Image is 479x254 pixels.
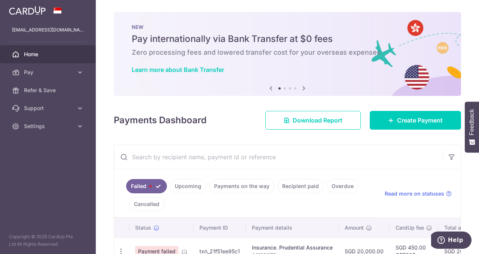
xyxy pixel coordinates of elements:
a: Payments on the way [209,179,274,193]
h6: Zero processing fees and lowered transfer cost for your overseas expenses [132,48,443,57]
p: [EMAIL_ADDRESS][DOMAIN_NAME] [12,26,84,34]
h4: Payments Dashboard [114,114,207,127]
span: Refer & Save [24,87,73,94]
a: Read more on statuses [385,190,452,197]
th: Payment details [246,218,339,238]
span: CardUp fee [396,224,424,232]
span: Amount [345,224,364,232]
span: Support [24,105,73,112]
p: NEW [132,24,443,30]
a: Learn more about Bank Transfer [132,66,224,73]
th: Payment ID [193,218,246,238]
img: CardUp [9,6,46,15]
span: Feedback [469,109,475,135]
a: Download Report [265,111,361,130]
span: Pay [24,69,73,76]
a: Recipient paid [277,179,324,193]
a: Failed [126,179,167,193]
img: Bank transfer banner [114,12,461,96]
span: Settings [24,123,73,130]
span: Read more on statuses [385,190,444,197]
input: Search by recipient name, payment id or reference [114,145,443,169]
span: Status [135,224,151,232]
h5: Pay internationally via Bank Transfer at $0 fees [132,33,443,45]
span: Download Report [293,116,342,125]
span: Home [24,51,73,58]
div: Insurance. Prudential Assurance [252,244,333,251]
a: Upcoming [170,179,206,193]
button: Feedback - Show survey [465,102,479,152]
a: Create Payment [370,111,461,130]
iframe: Opens a widget where you can find more information [431,232,472,250]
span: Create Payment [397,116,443,125]
a: Overdue [327,179,359,193]
span: Total amt. [444,224,469,232]
a: Cancelled [129,197,164,211]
